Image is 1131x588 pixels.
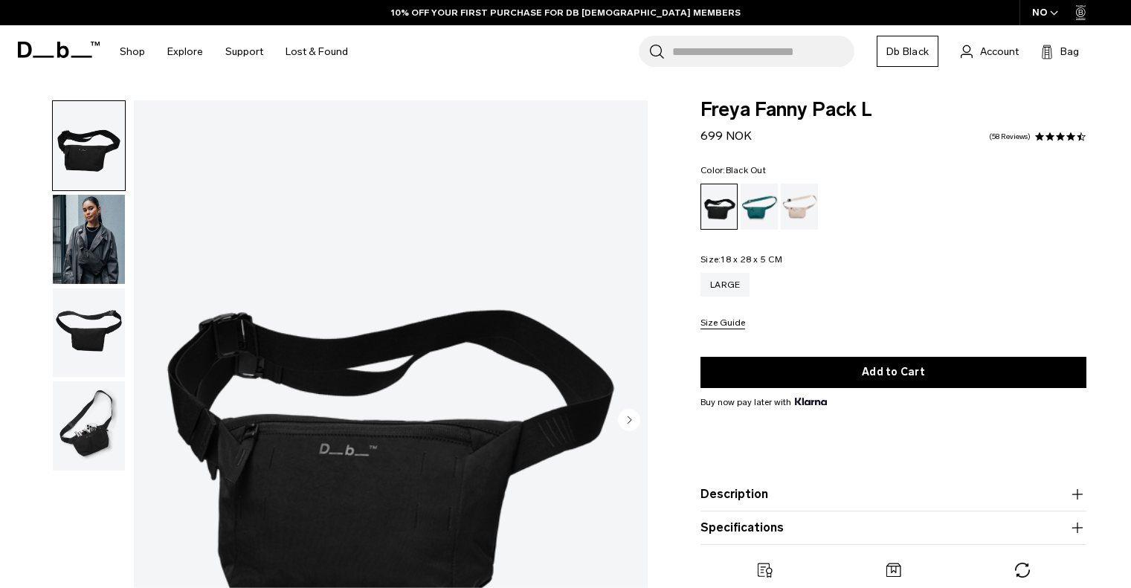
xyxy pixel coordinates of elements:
a: Db Black [877,36,938,67]
img: Freya Fanny Pack L Black Out [53,101,125,190]
span: 699 NOK [700,129,752,143]
button: Freya Fanny Pack L Black Out [52,288,126,378]
img: Freya Fanny Pack L Black Out [53,381,125,471]
button: Specifications [700,519,1086,537]
legend: Color: [700,166,766,175]
a: 58 reviews [989,133,1031,140]
a: Black Out [700,184,738,230]
span: Buy now pay later with [700,395,827,409]
img: {"height" => 20, "alt" => "Klarna"} [795,398,827,405]
button: Freya Fanny Pack L Black Out [52,100,126,191]
span: 18 x 28 x 5 CM [721,254,782,265]
button: Description [700,485,1086,503]
a: Large [700,273,750,297]
a: Account [961,42,1019,60]
a: Midnight Teal [741,184,778,230]
img: Freya Fanny Pack L Black Out [53,288,125,378]
button: Freya Fanny Pack L Black Out [52,381,126,471]
legend: Size: [700,255,782,264]
a: Support [225,25,263,78]
img: Freya Fanny Pack L Black Out [53,195,125,284]
a: Lost & Found [286,25,348,78]
a: Fogbow Beige [781,184,818,230]
button: Freya Fanny Pack L Black Out [52,194,126,285]
a: 10% OFF YOUR FIRST PURCHASE FOR DB [DEMOGRAPHIC_DATA] MEMBERS [391,6,741,19]
span: Black Out [726,165,766,175]
button: Add to Cart [700,357,1086,388]
span: Bag [1060,44,1079,59]
button: Size Guide [700,318,745,329]
span: Freya Fanny Pack L [700,100,1086,120]
a: Explore [167,25,203,78]
span: Account [980,44,1019,59]
button: Next slide [618,408,640,433]
button: Bag [1041,42,1079,60]
nav: Main Navigation [109,25,359,78]
a: Shop [120,25,145,78]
